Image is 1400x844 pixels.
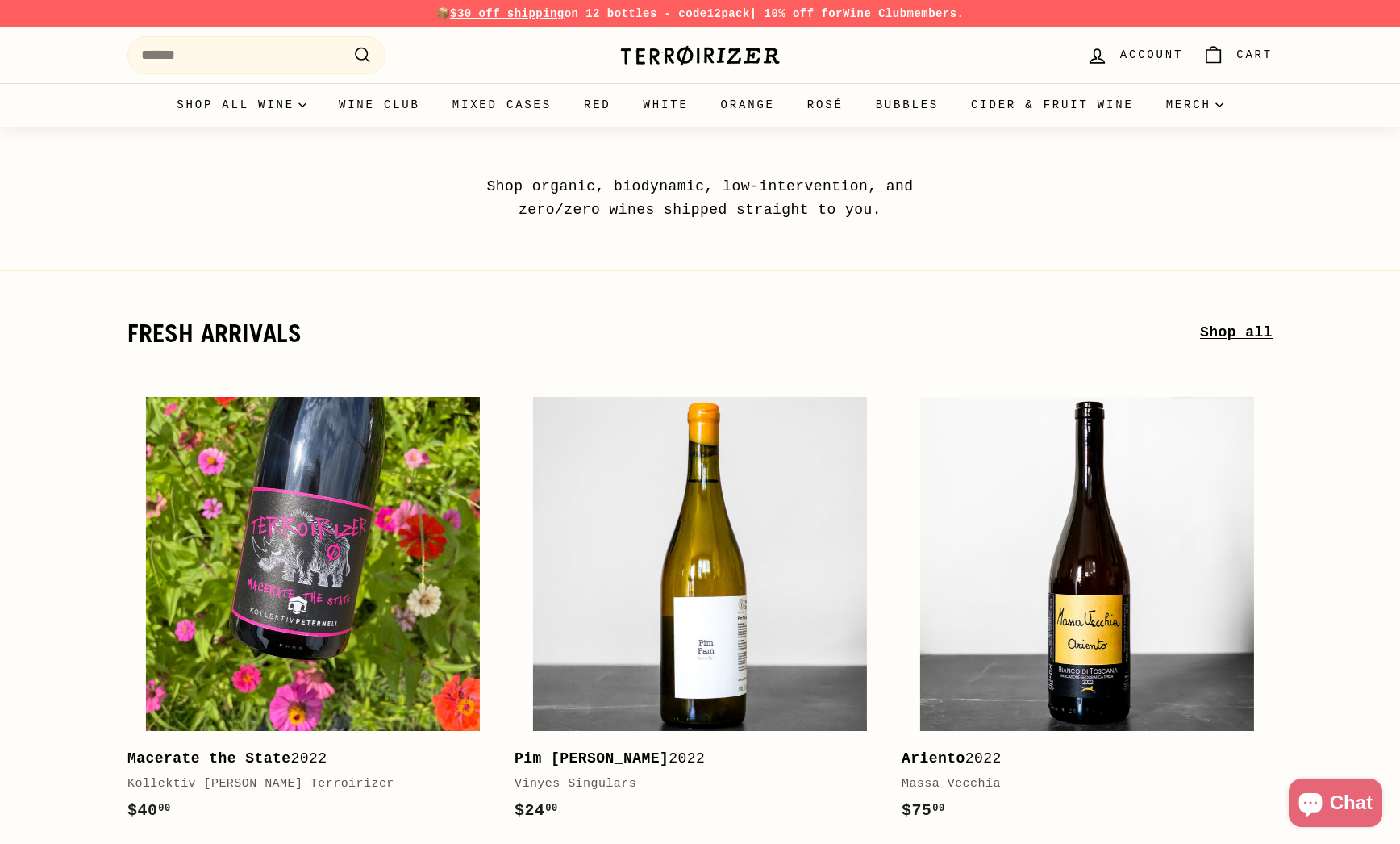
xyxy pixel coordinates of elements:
[1193,31,1282,79] a: Cart
[902,747,1256,771] div: 2022
[860,83,955,127] a: Bubbles
[160,83,323,127] summary: Shop all wine
[127,320,1200,347] h2: fresh arrivals
[158,803,170,814] sup: 00
[515,750,669,767] b: Pim [PERSON_NAME]
[127,775,482,794] div: Kollektiv [PERSON_NAME] Terroirizer
[902,378,1273,840] a: Ariento2022Massa Vecchia
[791,83,860,127] a: Rosé
[95,83,1305,127] div: Primary
[127,5,1273,23] p: 📦 on 12 bottles - code | 10% off for members.
[450,175,950,222] p: Shop organic, biodynamic, low-intervention, and zero/zero wines shipped straight to you.
[707,7,750,20] strong: 12pack
[515,378,885,840] a: Pim [PERSON_NAME]2022Vinyes Singulars
[127,750,291,767] b: Macerate the State
[1236,46,1273,64] span: Cart
[568,83,627,127] a: Red
[627,83,705,127] a: White
[515,775,869,794] div: Vinyes Singulars
[1284,779,1387,831] inbox-online-store-chat: Shopify online store chat
[902,775,1256,794] div: Massa Vecchia
[515,801,558,820] span: $24
[545,803,557,814] sup: 00
[1150,83,1240,127] summary: Merch
[1077,31,1193,79] a: Account
[705,83,791,127] a: Orange
[843,7,907,20] a: Wine Club
[127,378,498,840] a: Macerate the State2022Kollektiv [PERSON_NAME] Terroirizer
[955,83,1150,127] a: Cider & Fruit Wine
[323,83,436,127] a: Wine Club
[127,747,482,771] div: 2022
[902,801,945,820] span: $75
[1200,321,1273,345] a: Shop all
[127,801,171,820] span: $40
[1120,46,1183,64] span: Account
[932,803,944,814] sup: 00
[515,747,869,771] div: 2022
[902,750,965,767] b: Ariento
[450,7,565,20] span: $30 off shipping
[436,83,568,127] a: Mixed Cases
